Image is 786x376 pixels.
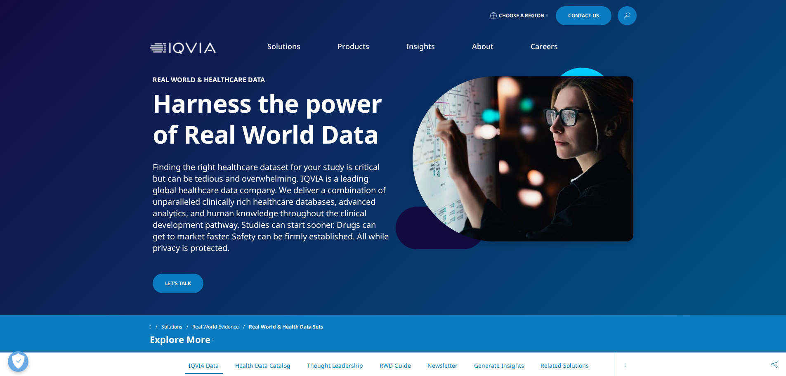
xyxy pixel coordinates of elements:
button: Abrir preferencias [8,351,28,372]
a: Related Solutions [541,362,589,369]
a: Products [338,41,369,51]
p: Finding the right healthcare dataset for your study is critical but can be tedious and overwhelmi... [153,161,390,259]
a: Solutions [267,41,300,51]
a: Thought Leadership [307,362,363,369]
a: Contact Us [556,6,611,25]
a: Solutions [161,319,192,334]
a: Careers [531,41,558,51]
span: Explore More [150,334,210,344]
img: IQVIA Healthcare Information Technology and Pharma Clinical Research Company [150,43,216,54]
nav: Primary [219,29,637,68]
a: Generate Insights [474,362,524,369]
a: About [472,41,493,51]
a: Insights [406,41,435,51]
h6: Real World & Healthcare Data [153,76,390,88]
a: Health Data Catalog [235,362,290,369]
a: IQVIA Data [189,362,219,369]
a: Newsletter [427,362,458,369]
a: Explore More [605,362,642,369]
a: Real World Evidence [192,319,249,334]
span: Let's Talk [165,280,191,287]
span: Contact Us [568,13,599,18]
img: 2054_young-woman-touching-big-digital-monitor.jpg [413,76,633,241]
span: Real World & Health Data Sets [249,319,323,334]
h1: Harness the power of Real World Data [153,88,390,161]
a: Let's Talk [153,274,203,293]
a: RWD Guide [380,362,411,369]
span: Choose a Region [499,12,545,19]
